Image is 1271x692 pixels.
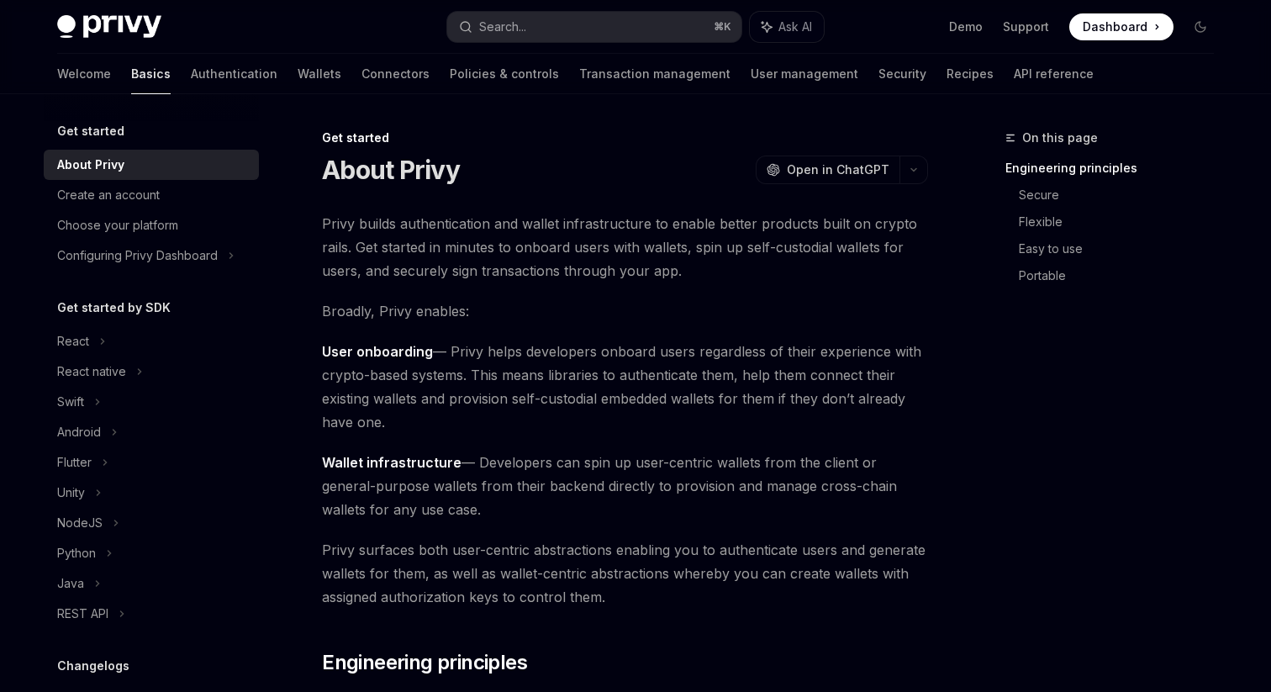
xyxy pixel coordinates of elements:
span: ⌘ K [714,20,731,34]
div: React [57,331,89,351]
span: Engineering principles [322,649,527,676]
span: Open in ChatGPT [787,161,889,178]
span: — Developers can spin up user-centric wallets from the client or general-purpose wallets from the... [322,451,928,521]
div: Unity [57,483,85,503]
div: Configuring Privy Dashboard [57,246,218,266]
a: Demo [949,18,983,35]
a: API reference [1014,54,1094,94]
a: Flexible [1019,209,1227,235]
div: Java [57,573,84,594]
div: NodeJS [57,513,103,533]
a: User management [751,54,858,94]
div: About Privy [57,155,124,175]
h5: Changelogs [57,656,129,676]
div: REST API [57,604,108,624]
span: Privy surfaces both user-centric abstractions enabling you to authenticate users and generate wal... [322,538,928,609]
strong: Wallet infrastructure [322,454,461,471]
a: Basics [131,54,171,94]
div: Search... [479,17,526,37]
a: Transaction management [579,54,730,94]
a: Security [878,54,926,94]
h5: Get started [57,121,124,141]
span: Broadly, Privy enables: [322,299,928,323]
h1: About Privy [322,155,460,185]
div: Swift [57,392,84,412]
span: Privy builds authentication and wallet infrastructure to enable better products built on crypto r... [322,212,928,283]
a: Portable [1019,262,1227,289]
div: Create an account [57,185,160,205]
a: Create an account [44,180,259,210]
a: Easy to use [1019,235,1227,262]
img: dark logo [57,15,161,39]
a: Support [1003,18,1049,35]
a: Recipes [947,54,994,94]
a: Connectors [361,54,430,94]
button: Toggle dark mode [1187,13,1214,40]
a: Wallets [298,54,341,94]
a: Secure [1019,182,1227,209]
div: Android [57,422,101,442]
a: Choose your platform [44,210,259,240]
span: — Privy helps developers onboard users regardless of their experience with crypto-based systems. ... [322,340,928,434]
button: Ask AI [750,12,824,42]
span: On this page [1022,128,1098,148]
strong: User onboarding [322,343,433,360]
div: Choose your platform [57,215,178,235]
div: Get started [322,129,928,146]
a: Engineering principles [1005,155,1227,182]
a: Authentication [191,54,277,94]
a: Dashboard [1069,13,1173,40]
div: Flutter [57,452,92,473]
button: Open in ChatGPT [756,156,899,184]
button: Search...⌘K [447,12,741,42]
div: Python [57,543,96,563]
a: About Privy [44,150,259,180]
a: Welcome [57,54,111,94]
div: React native [57,362,126,382]
h5: Get started by SDK [57,298,171,318]
span: Dashboard [1083,18,1147,35]
a: Policies & controls [450,54,559,94]
span: Ask AI [778,18,812,35]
